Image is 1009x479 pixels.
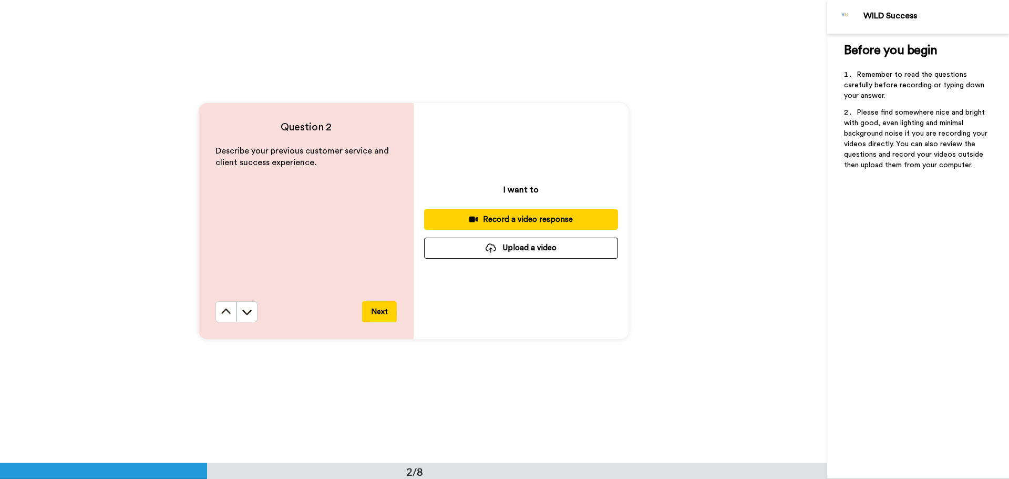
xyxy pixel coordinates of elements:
[844,109,990,169] span: Please find somewhere nice and bright with good, even lighting and minimal background noise if yo...
[503,184,539,196] p: I want to
[424,209,618,230] button: Record a video response
[844,71,986,99] span: Remember to read the questions carefully before recording or typing down your answer.
[863,11,1008,21] div: WILD Success
[362,301,397,322] button: Next
[424,238,618,258] button: Upload a video
[844,44,937,57] span: Before you begin
[433,214,610,225] div: Record a video response
[215,147,391,167] span: Describe your previous customer service and client success experience.
[215,120,397,135] h4: Question 2
[833,4,858,29] img: Profile Image
[389,464,440,479] div: 2/8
